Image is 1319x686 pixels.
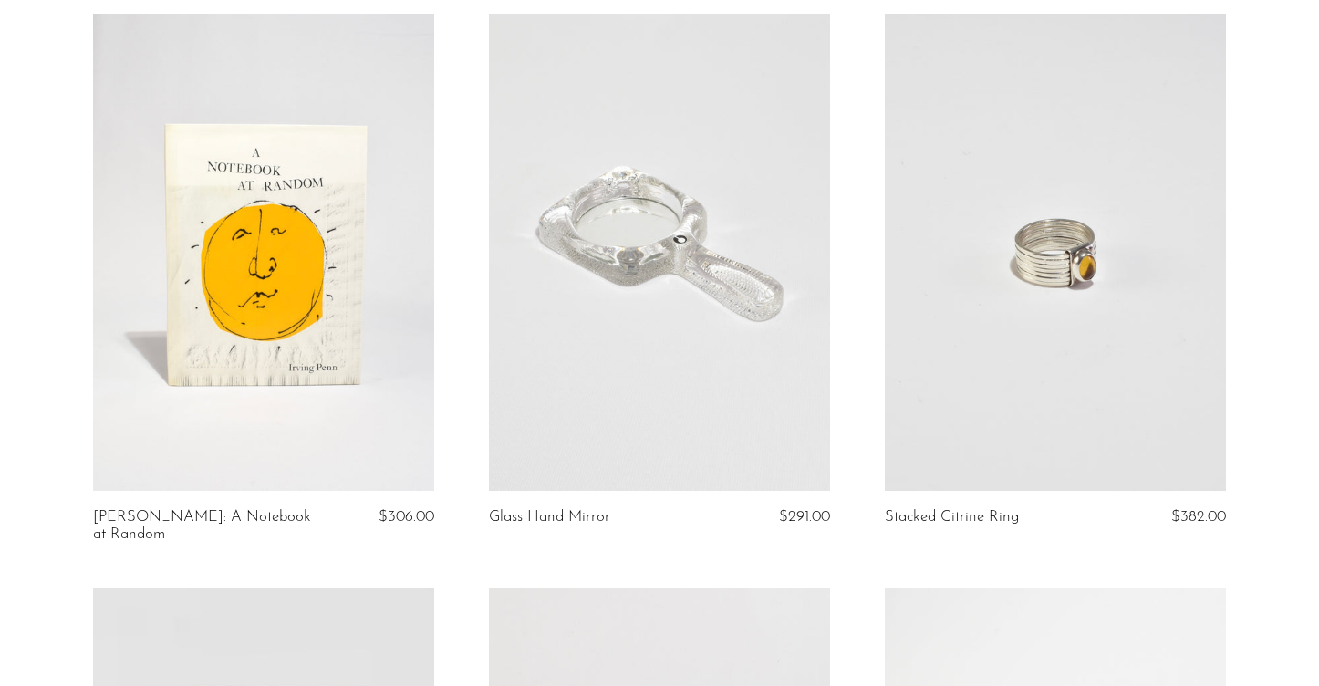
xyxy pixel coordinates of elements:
[779,509,830,525] span: $291.00
[489,509,610,525] a: Glass Hand Mirror
[93,509,321,543] a: [PERSON_NAME]: A Notebook at Random
[379,509,434,525] span: $306.00
[1171,509,1226,525] span: $382.00
[885,509,1019,525] a: Stacked Citrine Ring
